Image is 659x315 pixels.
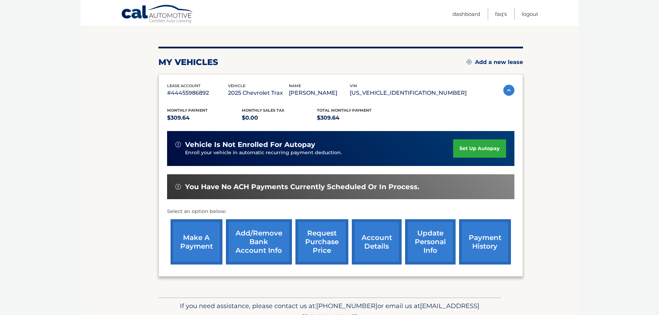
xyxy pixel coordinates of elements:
[459,219,511,265] a: payment history
[226,219,292,265] a: Add/Remove bank account info
[453,139,506,158] a: set up autopay
[495,8,507,20] a: FAQ's
[242,108,284,113] span: Monthly sales Tax
[295,219,348,265] a: request purchase price
[185,140,315,149] span: vehicle is not enrolled for autopay
[522,8,538,20] a: Logout
[503,85,514,96] img: accordion-active.svg
[405,219,456,265] a: update personal info
[167,88,228,98] p: #44455986892
[171,219,222,265] a: make a payment
[316,302,377,310] span: [PHONE_NUMBER]
[317,113,392,123] p: $309.64
[289,83,301,88] span: name
[452,8,480,20] a: Dashboard
[352,219,402,265] a: account details
[289,88,350,98] p: [PERSON_NAME]
[228,83,245,88] span: vehicle
[167,113,242,123] p: $309.64
[228,88,289,98] p: 2025 Chevrolet Trax
[467,59,472,64] img: add.svg
[175,142,181,147] img: alert-white.svg
[167,83,201,88] span: lease account
[167,108,208,113] span: Monthly Payment
[121,4,194,25] a: Cal Automotive
[350,88,467,98] p: [US_VEHICLE_IDENTIFICATION_NUMBER]
[185,149,454,157] p: Enroll your vehicle in automatic recurring payment deduction.
[317,108,372,113] span: Total Monthly Payment
[158,57,218,67] h2: my vehicles
[467,59,523,66] a: Add a new lease
[167,207,514,216] p: Select an option below:
[185,183,419,191] span: You have no ACH payments currently scheduled or in process.
[242,113,317,123] p: $0.00
[175,184,181,189] img: alert-white.svg
[350,83,357,88] span: vin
